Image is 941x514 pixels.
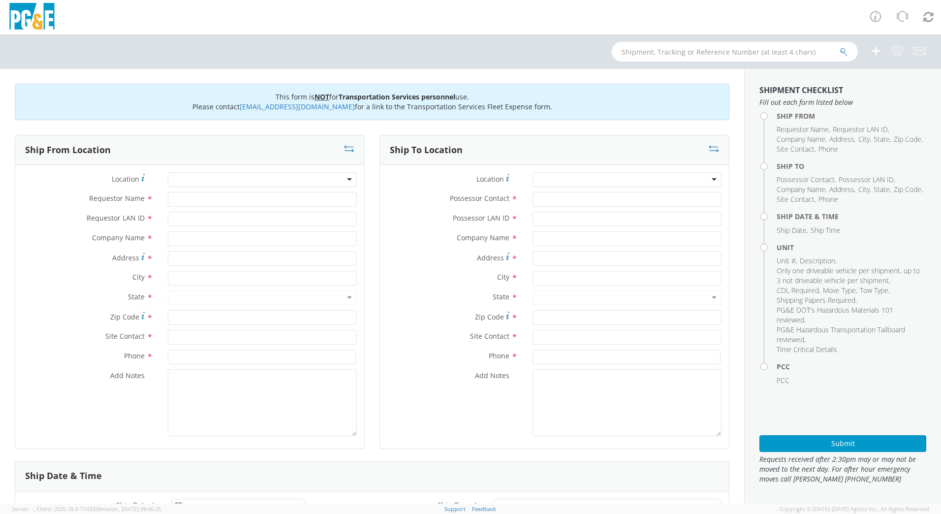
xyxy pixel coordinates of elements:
span: Unit # [777,256,796,265]
span: Phone [818,194,838,204]
span: master, [DATE] 09:46:25 [101,505,161,513]
span: Add Notes [475,371,509,380]
span: Time Critical Details [777,345,837,354]
span: Server: - [12,505,35,513]
span: Copyright © [DATE]-[DATE] Agistix Inc., All Rights Reserved [780,505,929,513]
div: This form is for use. Please contact for a link to the Transportation Services Fleet Expense form. [15,84,729,120]
span: Ship Time [811,225,841,235]
h4: Ship To [777,162,926,170]
span: Add Notes [110,371,145,380]
li: , [777,144,816,154]
li: , [874,185,891,194]
li: , [823,286,857,295]
span: Address [829,185,854,194]
span: Fill out each form listed below [759,97,926,107]
li: , [777,266,924,286]
span: Zip Code [894,134,921,144]
span: Phone [818,144,838,154]
li: , [777,175,836,185]
h4: Unit [777,244,926,251]
span: Possessor Contact [777,175,835,184]
span: Site Contact [470,331,509,341]
span: Zip Code [110,312,139,321]
li: , [894,134,923,144]
a: [EMAIL_ADDRESS][DOMAIN_NAME] [240,102,355,111]
h4: Ship Date & Time [777,213,926,220]
span: Address [112,253,139,262]
u: NOT [314,92,329,101]
span: Only one driveable vehicle per shipment, up to 3 not driveable vehicle per shipment [777,266,920,285]
span: State [128,292,145,301]
li: , [777,225,808,235]
span: PG&E DOT's Hazardous Materials 101 reviewed [777,305,893,324]
span: Possessor LAN ID [839,175,894,184]
span: Description [800,256,835,265]
span: Location [476,174,504,184]
span: Ship Date [116,500,148,510]
li: , [777,256,797,266]
span: City [858,185,870,194]
span: Client: 2025.18.0-71d3358 [36,505,161,513]
span: City [497,272,509,282]
span: Address [477,253,504,262]
span: State [874,185,890,194]
h3: Ship From Location [25,145,111,155]
li: , [777,134,827,144]
img: pge-logo-06675f144f4cfa6a6814.png [7,3,57,32]
a: Support [444,505,466,513]
span: Requests received after 2:30pm may or may not be moved to the next day. For after hour emergency ... [759,454,926,484]
li: , [777,305,924,325]
span: Company Name [777,134,825,144]
span: Possessor Contact [450,193,509,203]
span: State [493,292,509,301]
button: Submit [759,435,926,452]
li: , [829,185,856,194]
li: , [833,125,889,134]
span: Site Contact [105,331,145,341]
span: Phone [489,351,509,360]
span: Company Name [92,233,145,242]
span: Site Contact [777,194,815,204]
li: , [777,325,924,345]
b: Transportation Services personnel [339,92,455,101]
li: , [858,185,871,194]
span: Site Contact [777,144,815,154]
span: PCC [777,376,789,385]
span: Location [112,174,139,184]
span: Requestor LAN ID [87,213,145,223]
li: , [829,134,856,144]
span: Move Type [823,286,856,295]
li: , [858,134,871,144]
li: , [839,175,895,185]
span: Tow Type [860,286,888,295]
span: Ship Date [777,225,807,235]
strong: Shipment Checklist [759,85,843,96]
li: , [777,286,820,295]
span: Requestor Name [777,125,829,134]
h4: Ship From [777,112,926,120]
li: , [800,256,837,266]
li: , [777,194,816,204]
li: , [874,134,891,144]
span: Possessor LAN ID [453,213,509,223]
h4: PCC [777,363,926,370]
span: Requestor LAN ID [833,125,888,134]
h3: Ship To Location [390,145,463,155]
span: PG&E Hazardous Transportation Tailboard reviewed [777,325,905,344]
span: Ship Time [438,500,470,510]
span: , [33,505,35,513]
h3: Ship Date & Time [25,471,102,481]
li: , [777,125,830,134]
li: , [894,185,923,194]
span: Requestor Name [89,193,145,203]
span: Address [829,134,854,144]
span: City [132,272,145,282]
li: , [860,286,890,295]
li: , [777,185,827,194]
span: Phone [124,351,145,360]
span: Company Name [457,233,509,242]
span: State [874,134,890,144]
li: , [777,295,857,305]
span: City [858,134,870,144]
span: Shipping Papers Required [777,295,855,305]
